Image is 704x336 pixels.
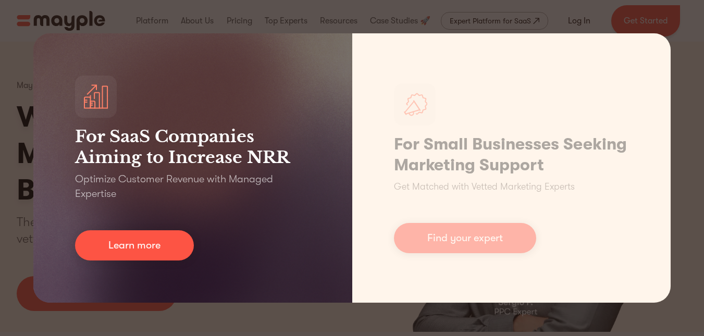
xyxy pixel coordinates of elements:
[75,126,311,168] h3: For SaaS Companies Aiming to Increase NRR
[75,172,311,201] p: Optimize Customer Revenue with Managed Expertise
[394,223,536,253] a: Find your expert
[394,180,575,194] p: Get Matched with Vetted Marketing Experts
[75,230,194,260] a: Learn more
[394,134,629,176] h1: For Small Businesses Seeking Marketing Support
